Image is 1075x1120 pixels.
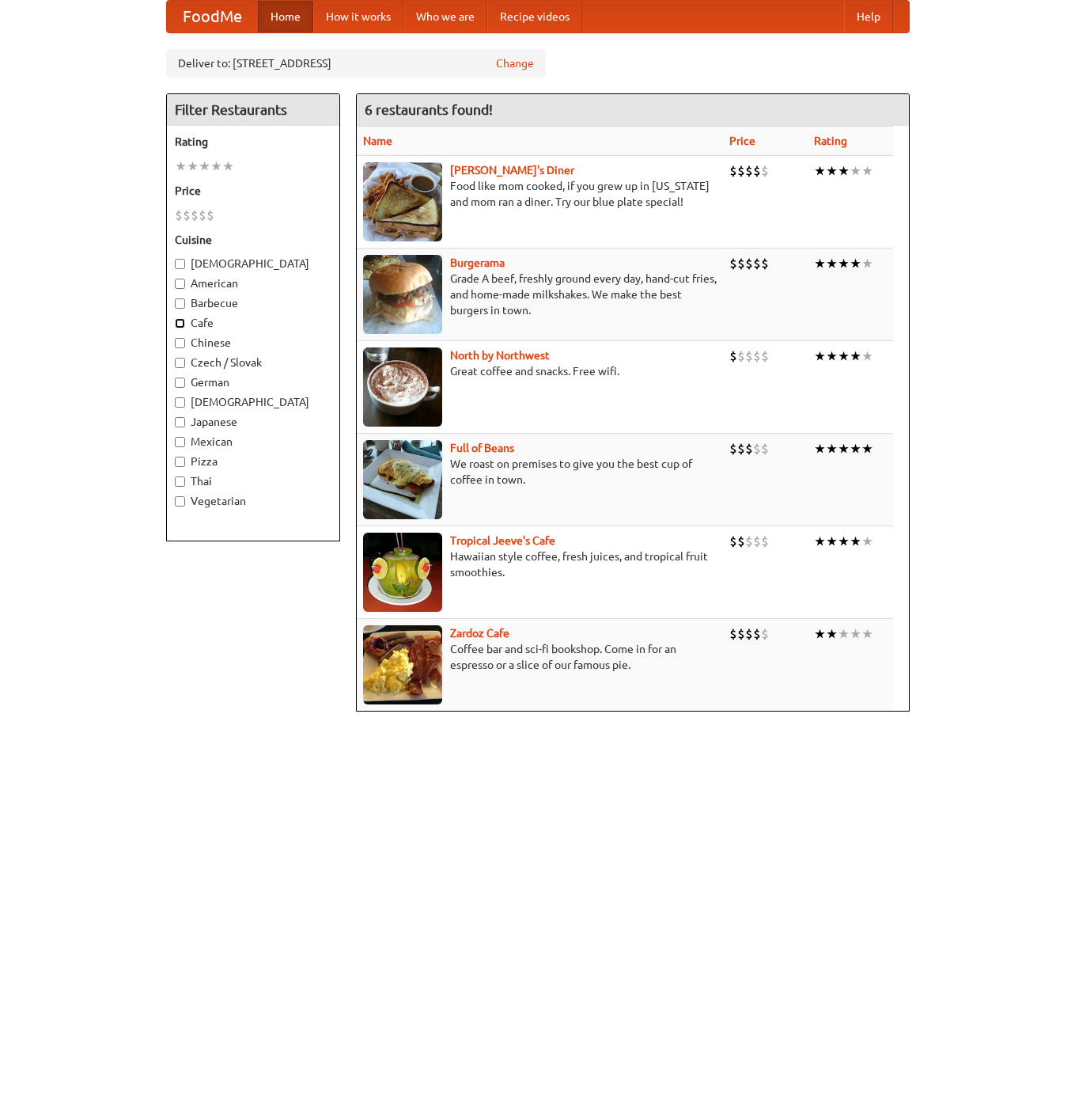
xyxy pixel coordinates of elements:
[363,271,717,318] p: Grade A beef, freshly ground every day, hand-cut fries, and home-made milkshakes. We make the bes...
[761,440,769,457] li: $
[729,255,737,272] li: $
[753,625,761,643] li: $
[745,255,753,272] li: $
[206,207,214,224] li: $
[745,162,753,180] li: $
[363,549,717,580] p: Hawaiian style coffee, fresh juices, and tropical fruit smoothies.
[175,358,185,368] input: Czech / Slovak
[737,440,745,457] li: $
[175,207,183,224] li: $
[403,1,487,32] a: Who we are
[861,440,873,457] li: ★
[850,440,861,457] li: ★
[753,347,761,365] li: $
[826,162,838,180] li: ★
[753,255,761,272] li: $
[838,255,850,272] li: ★
[838,533,850,550] li: ★
[175,473,331,489] label: Thai
[365,102,493,117] ng-pluralize: 6 restaurants found!
[737,255,745,272] li: $
[861,162,873,180] li: ★
[167,1,258,32] a: FoodMe
[175,378,185,388] input: German
[363,440,442,519] img: beans.jpg
[450,349,550,362] a: North by Northwest
[175,318,185,328] input: Cafe
[222,158,234,175] li: ★
[814,440,826,457] li: ★
[175,394,331,410] label: [DEMOGRAPHIC_DATA]
[175,298,185,309] input: Barbecue
[175,279,185,289] input: American
[363,162,442,241] img: sallys.jpg
[363,135,392,147] a: Name
[199,207,206,224] li: $
[167,94,339,126] h4: Filter Restaurants
[761,162,769,180] li: $
[814,162,826,180] li: ★
[175,476,185,487] input: Thai
[861,625,873,643] li: ★
[745,347,753,365] li: $
[838,440,850,457] li: ★
[175,295,331,311] label: Barbecue
[363,347,442,427] img: north.jpg
[826,625,838,643] li: ★
[850,533,861,550] li: ★
[737,625,745,643] li: $
[199,158,210,175] li: ★
[210,158,222,175] li: ★
[363,178,717,210] p: Food like mom cooked, if you grew up in [US_STATE] and mom ran a diner. Try our blue plate special!
[450,534,555,547] a: Tropical Jeeve's Cafe
[814,255,826,272] li: ★
[745,440,753,457] li: $
[737,347,745,365] li: $
[496,55,534,71] a: Change
[175,183,331,199] h5: Price
[363,533,442,612] img: jeeves.jpg
[826,440,838,457] li: ★
[745,533,753,550] li: $
[175,315,331,331] label: Cafe
[761,533,769,550] li: $
[850,625,861,643] li: ★
[175,232,331,248] h5: Cuisine
[175,397,185,408] input: [DEMOGRAPHIC_DATA]
[826,255,838,272] li: ★
[175,454,331,469] label: Pizza
[175,414,331,430] label: Japanese
[753,162,761,180] li: $
[175,457,185,467] input: Pizza
[814,625,826,643] li: ★
[761,347,769,365] li: $
[826,347,838,365] li: ★
[450,442,514,454] a: Full of Beans
[258,1,313,32] a: Home
[363,456,717,488] p: We roast on premises to give you the best cup of coffee in town.
[729,135,755,147] a: Price
[363,255,442,334] img: burgerama.jpg
[753,533,761,550] li: $
[175,134,331,150] h5: Rating
[175,355,331,370] label: Czech / Slovak
[826,533,838,550] li: ★
[175,437,185,447] input: Mexican
[450,256,505,269] a: Burgerama
[729,347,737,365] li: $
[850,347,861,365] li: ★
[450,627,509,640] b: Zardoz Cafe
[175,259,185,269] input: [DEMOGRAPHIC_DATA]
[737,533,745,550] li: $
[861,533,873,550] li: ★
[729,440,737,457] li: $
[175,335,331,351] label: Chinese
[814,533,826,550] li: ★
[450,164,574,177] b: [PERSON_NAME]'s Diner
[814,347,826,365] li: ★
[175,434,331,450] label: Mexican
